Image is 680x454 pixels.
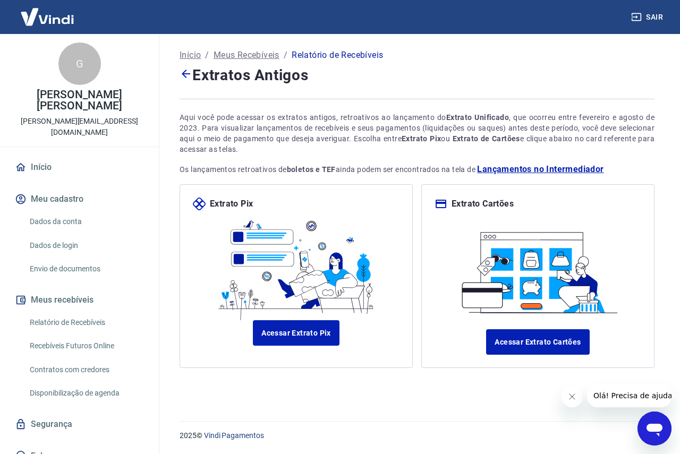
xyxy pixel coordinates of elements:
[25,359,146,381] a: Contratos com credores
[486,329,589,355] a: Acessar Extrato Cartões
[284,49,287,62] p: /
[214,49,279,62] a: Meus Recebíveis
[13,413,146,436] a: Segurança
[477,163,603,176] a: Lançamentos no Intermediador
[562,386,583,407] iframe: Fechar mensagem
[452,198,514,210] p: Extrato Cartões
[6,7,89,16] span: Olá! Precisa de ajuda?
[287,165,336,174] strong: boletos e TEF
[253,320,339,346] a: Acessar Extrato Pix
[25,312,146,333] a: Relatório de Recebíveis
[25,235,146,256] a: Dados de login
[629,7,667,27] button: Sair
[25,258,146,280] a: Envio de documentos
[8,116,150,138] p: [PERSON_NAME][EMAIL_ADDRESS][DOMAIN_NAME]
[402,134,441,143] strong: Extrato Pix
[205,49,209,62] p: /
[455,223,620,316] img: ilustracard.1447bf24807628a904eb562bb34ea6f9.svg
[453,134,520,143] strong: Extrato de Cartões
[180,163,654,176] p: Os lançamentos retroativos de ainda podem ser encontrados na tela de
[8,89,150,112] p: [PERSON_NAME] [PERSON_NAME]
[13,156,146,179] a: Início
[13,187,146,211] button: Meu cadastro
[13,288,146,312] button: Meus recebíveis
[13,1,82,33] img: Vindi
[180,64,654,86] h4: Extratos Antigos
[637,412,671,446] iframe: Botão para abrir a janela de mensagens
[210,198,253,210] p: Extrato Pix
[587,384,671,407] iframe: Mensagem da empresa
[204,431,264,440] a: Vindi Pagamentos
[25,335,146,357] a: Recebíveis Futuros Online
[180,112,654,155] div: Aqui você pode acessar os extratos antigos, retroativos ao lançamento do , que ocorreu entre feve...
[25,382,146,404] a: Disponibilização de agenda
[25,211,146,233] a: Dados da conta
[180,430,654,441] p: 2025 ©
[292,49,383,62] p: Relatório de Recebíveis
[180,49,201,62] a: Início
[446,113,509,122] strong: Extrato Unificado
[58,42,101,85] div: G
[214,210,379,320] img: ilustrapix.38d2ed8fdf785898d64e9b5bf3a9451d.svg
